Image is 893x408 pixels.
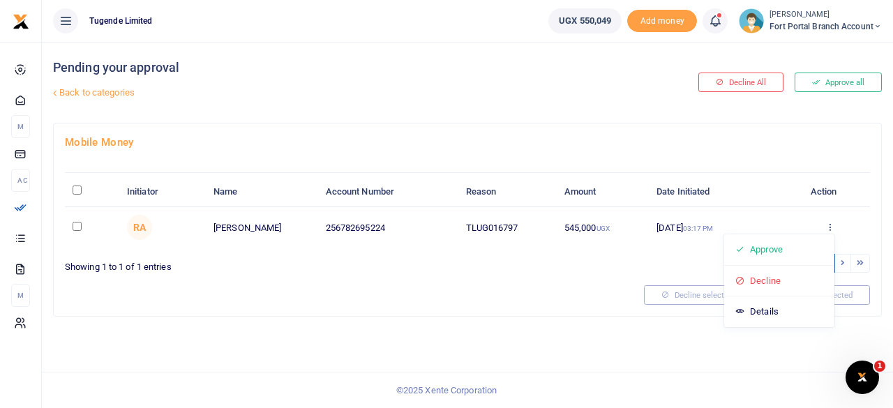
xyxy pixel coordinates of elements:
[13,15,29,26] a: logo-small logo-large logo-large
[317,177,458,207] th: Account Number: activate to sort column ascending
[790,177,870,207] th: Action: activate to sort column ascending
[559,14,611,28] span: UGX 550,049
[596,225,610,232] small: UGX
[724,240,834,259] a: Approve
[317,207,458,248] td: 256782695224
[724,302,834,322] a: Details
[739,8,882,33] a: profile-user [PERSON_NAME] Fort Portal Branch Account
[11,169,30,192] li: Ac
[627,10,697,33] span: Add money
[770,9,882,21] small: [PERSON_NAME]
[557,207,649,248] td: 545,000
[548,8,622,33] a: UGX 550,049
[739,8,764,33] img: profile-user
[874,361,885,372] span: 1
[458,177,556,207] th: Reason: activate to sort column ascending
[11,284,30,307] li: M
[649,207,790,248] td: [DATE]
[50,81,602,105] a: Back to categories
[13,13,29,30] img: logo-small
[698,73,783,92] button: Decline All
[846,361,879,394] iframe: Intercom live chat
[683,225,714,232] small: 03:17 PM
[724,271,834,291] a: Decline
[627,15,697,25] a: Add money
[119,177,206,207] th: Initiator: activate to sort column ascending
[84,15,158,27] span: Tugende Limited
[543,8,627,33] li: Wallet ballance
[206,177,318,207] th: Name: activate to sort column ascending
[65,252,462,274] div: Showing 1 to 1 of 1 entries
[627,10,697,33] li: Toup your wallet
[557,177,649,207] th: Amount: activate to sort column ascending
[11,115,30,138] li: M
[795,73,882,92] button: Approve all
[770,20,882,33] span: Fort Portal Branch Account
[53,60,602,75] h4: Pending your approval
[649,177,790,207] th: Date Initiated: activate to sort column ascending
[65,135,870,150] h4: Mobile Money
[458,207,556,248] td: TLUG016797
[65,177,119,207] th: : activate to sort column descending
[206,207,318,248] td: [PERSON_NAME]
[127,215,152,240] span: Robinah Ategeka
